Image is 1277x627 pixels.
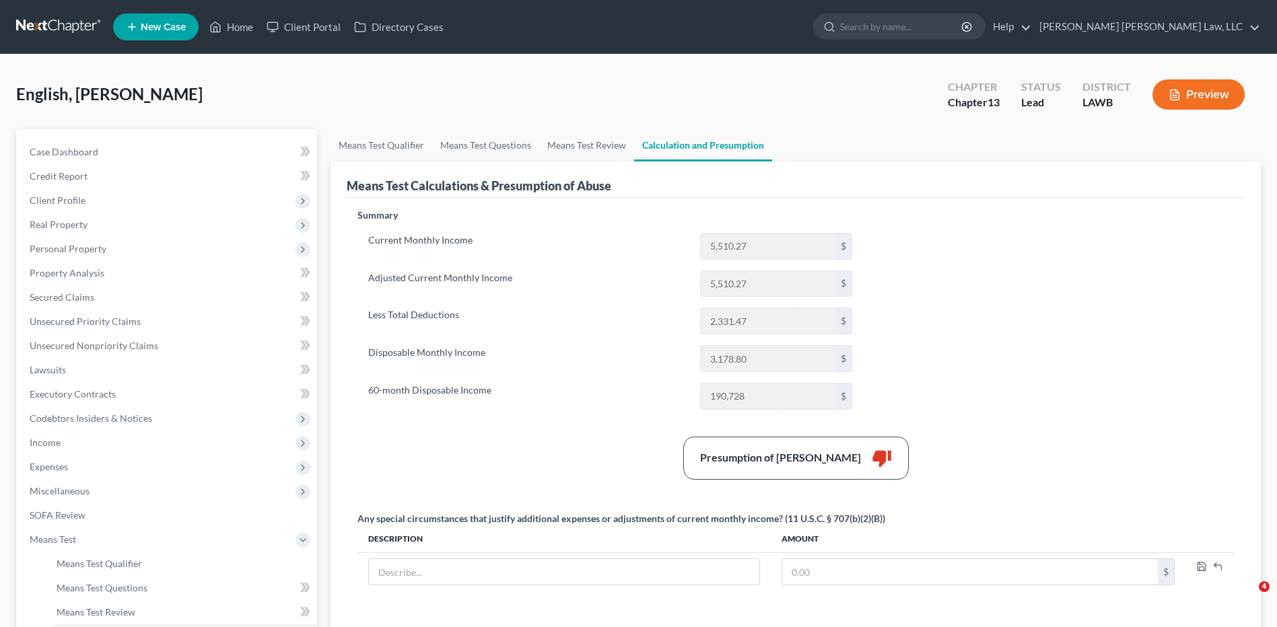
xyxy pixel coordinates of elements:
[701,383,835,409] input: 0.00
[347,15,450,39] a: Directory Cases
[46,576,317,600] a: Means Test Questions
[701,308,835,334] input: 0.00
[432,129,539,161] a: Means Test Questions
[988,96,1000,108] span: 13
[840,14,963,39] input: Search by name...
[1152,79,1245,110] button: Preview
[1021,95,1061,110] div: Lead
[30,291,94,303] span: Secured Claims
[701,233,835,259] input: 0.00
[30,194,85,206] span: Client Profile
[361,270,693,297] label: Adjusted Current Monthly Income
[19,503,317,527] a: SOFA Review
[30,533,76,545] span: Means Test
[30,146,98,157] span: Case Dashboard
[1033,15,1260,39] a: [PERSON_NAME] [PERSON_NAME] Law, LLC
[19,261,317,285] a: Property Analysis
[347,178,611,194] div: Means Test Calculations & Presumption of Abuse
[1231,581,1264,614] iframe: Intercom live chat
[16,84,203,104] span: English, [PERSON_NAME]
[57,558,142,569] span: Means Test Qualifier
[30,509,85,521] span: SOFA Review
[19,358,317,382] a: Lawsuits
[634,129,772,161] a: Calculation and Presumption
[357,525,771,552] th: Description
[986,15,1031,39] a: Help
[141,22,186,32] span: New Case
[1259,581,1270,592] span: 4
[30,316,141,327] span: Unsecured Priority Claims
[948,95,1000,110] div: Chapter
[19,285,317,309] a: Secured Claims
[539,129,634,161] a: Means Test Review
[19,140,317,164] a: Case Dashboard
[948,79,1000,95] div: Chapter
[872,448,892,468] i: thumb_down
[57,582,147,593] span: Means Test Questions
[1021,79,1061,95] div: Status
[782,559,1158,585] input: 0.00
[30,461,68,472] span: Expenses
[19,164,317,188] a: Credit Report
[30,243,106,254] span: Personal Property
[30,437,61,448] span: Income
[701,346,835,371] input: 0.00
[30,267,104,279] span: Property Analysis
[203,15,260,39] a: Home
[1082,79,1131,95] div: District
[361,383,693,410] label: 60-month Disposable Income
[835,383,852,409] div: $
[357,512,885,525] div: Any special circumstances that justify additional expenses or adjustments of current monthly inco...
[701,271,835,297] input: 0.00
[331,129,432,161] a: Means Test Qualifier
[30,485,90,496] span: Miscellaneous
[19,382,317,406] a: Executory Contracts
[260,15,347,39] a: Client Portal
[361,307,693,334] label: Less Total Deductions
[30,170,88,182] span: Credit Report
[700,450,861,466] div: Presumption of [PERSON_NAME]
[771,525,1185,552] th: Amount
[1082,95,1131,110] div: LAWB
[1158,559,1174,585] div: $
[357,209,863,222] p: Summary
[30,340,158,351] span: Unsecured Nonpriority Claims
[30,364,66,375] span: Lawsuits
[57,606,135,618] span: Means Test Review
[835,233,852,259] div: $
[835,271,852,297] div: $
[46,552,317,576] a: Means Test Qualifier
[835,346,852,371] div: $
[30,412,152,424] span: Codebtors Insiders & Notices
[835,308,852,334] div: $
[30,388,116,400] span: Executory Contracts
[19,334,317,358] a: Unsecured Nonpriority Claims
[361,345,693,372] label: Disposable Monthly Income
[30,219,88,230] span: Real Property
[46,600,317,624] a: Means Test Review
[361,233,693,260] label: Current Monthly Income
[19,309,317,334] a: Unsecured Priority Claims
[369,559,759,585] input: Describe...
